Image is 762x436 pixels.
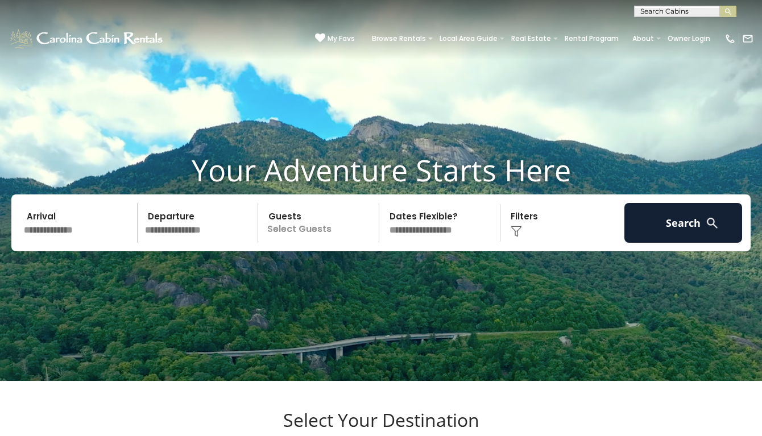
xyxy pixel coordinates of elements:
[434,31,503,47] a: Local Area Guide
[511,226,522,237] img: filter--v1.png
[328,34,355,44] span: My Favs
[742,33,753,44] img: mail-regular-white.png
[724,33,736,44] img: phone-regular-white.png
[9,27,166,50] img: White-1-1-2.png
[624,203,742,243] button: Search
[262,203,379,243] p: Select Guests
[559,31,624,47] a: Rental Program
[506,31,557,47] a: Real Estate
[366,31,432,47] a: Browse Rentals
[705,216,719,230] img: search-regular-white.png
[315,33,355,44] a: My Favs
[662,31,716,47] a: Owner Login
[9,152,753,188] h1: Your Adventure Starts Here
[627,31,660,47] a: About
